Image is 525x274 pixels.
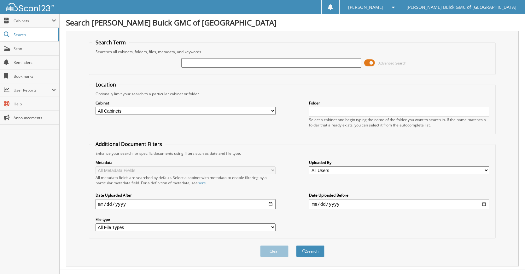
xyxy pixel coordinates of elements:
label: File type [96,217,276,222]
button: Clear [260,245,289,257]
a: here [198,180,206,186]
h1: Search [PERSON_NAME] Buick GMC of [GEOGRAPHIC_DATA] [66,17,519,28]
span: Advanced Search [378,61,406,65]
img: scan123-logo-white.svg [6,3,54,11]
span: Scan [14,46,56,51]
span: Search [14,32,55,37]
input: start [96,199,276,209]
span: [PERSON_NAME] [348,5,383,9]
span: Reminders [14,60,56,65]
legend: Location [92,81,119,88]
label: Uploaded By [309,160,489,165]
label: Date Uploaded After [96,193,276,198]
span: [PERSON_NAME] Buick GMC of [GEOGRAPHIC_DATA] [406,5,516,9]
div: Enhance your search for specific documents using filters such as date and file type. [92,151,492,156]
label: Date Uploaded Before [309,193,489,198]
legend: Search Term [92,39,129,46]
div: All metadata fields are searched by default. Select a cabinet with metadata to enable filtering b... [96,175,276,186]
div: Select a cabinet and begin typing the name of the folder you want to search in. If the name match... [309,117,489,128]
span: Cabinets [14,18,52,24]
input: end [309,199,489,209]
span: Bookmarks [14,74,56,79]
div: Optionally limit your search to a particular cabinet or folder [92,91,492,97]
span: User Reports [14,87,52,93]
label: Metadata [96,160,276,165]
button: Search [296,245,324,257]
legend: Additional Document Filters [92,141,165,148]
label: Cabinet [96,100,276,106]
span: Help [14,101,56,107]
span: Announcements [14,115,56,120]
div: Searches all cabinets, folders, files, metadata, and keywords [92,49,492,54]
label: Folder [309,100,489,106]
